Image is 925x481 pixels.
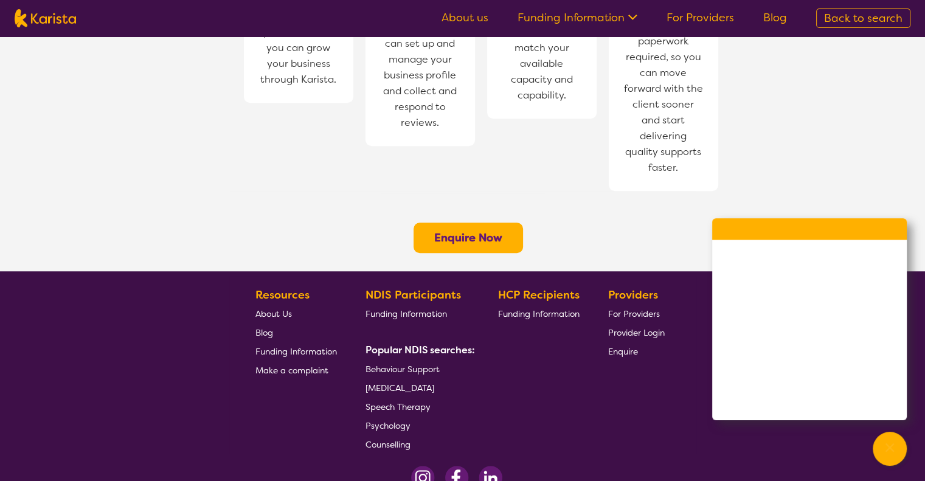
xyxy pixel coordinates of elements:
a: Funding Information [255,342,337,361]
img: Karista logo [15,9,76,27]
span: WhatsApp [761,393,822,411]
span: Speech Therapy [365,401,431,412]
span: Funding Information [498,308,580,319]
a: Counselling [365,435,470,454]
span: Call us [761,282,807,300]
span: Funding Information [255,346,337,357]
span: About Us [255,308,292,319]
a: For Providers [667,10,734,25]
a: Funding Information [498,304,580,323]
b: HCP Recipients [498,288,580,302]
a: For Providers [608,304,665,323]
h2: Welcome to Karista! [727,230,892,245]
a: Funding Information [518,10,637,25]
span: Funding Information [365,308,447,319]
a: Enquire Now [434,230,502,245]
b: Providers [608,288,658,302]
span: Back to search [824,11,902,26]
span: Live Chat [761,319,819,337]
button: Enquire Now [414,223,523,253]
a: Blog [255,323,337,342]
a: Funding Information [365,304,470,323]
span: Blog [255,327,273,338]
a: Back to search [816,9,910,28]
a: About Us [255,304,337,323]
span: For Providers [608,308,660,319]
button: Channel Menu [873,432,907,466]
span: [MEDICAL_DATA] [365,382,434,393]
b: Resources [255,288,310,302]
a: About us [442,10,488,25]
a: Psychology [365,416,470,435]
span: Make a complaint [255,365,328,376]
a: [MEDICAL_DATA] [365,378,470,397]
div: Channel Menu [712,218,907,420]
a: Speech Therapy [365,397,470,416]
span: Facebook [761,356,820,374]
b: NDIS Participants [365,288,461,302]
span: Psychology [365,420,411,431]
a: Web link opens in a new tab. [712,384,907,420]
a: Provider Login [608,323,665,342]
a: Enquire [608,342,665,361]
p: How can we help you [DATE]? [727,250,892,260]
span: Provider Login [608,327,665,338]
b: Popular NDIS searches: [365,344,475,356]
ul: Choose channel [712,272,907,420]
a: Make a complaint [255,361,337,379]
span: Enquire [608,346,638,357]
a: Behaviour Support [365,359,470,378]
span: Counselling [365,439,411,450]
span: Behaviour Support [365,364,440,375]
a: Blog [763,10,787,25]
